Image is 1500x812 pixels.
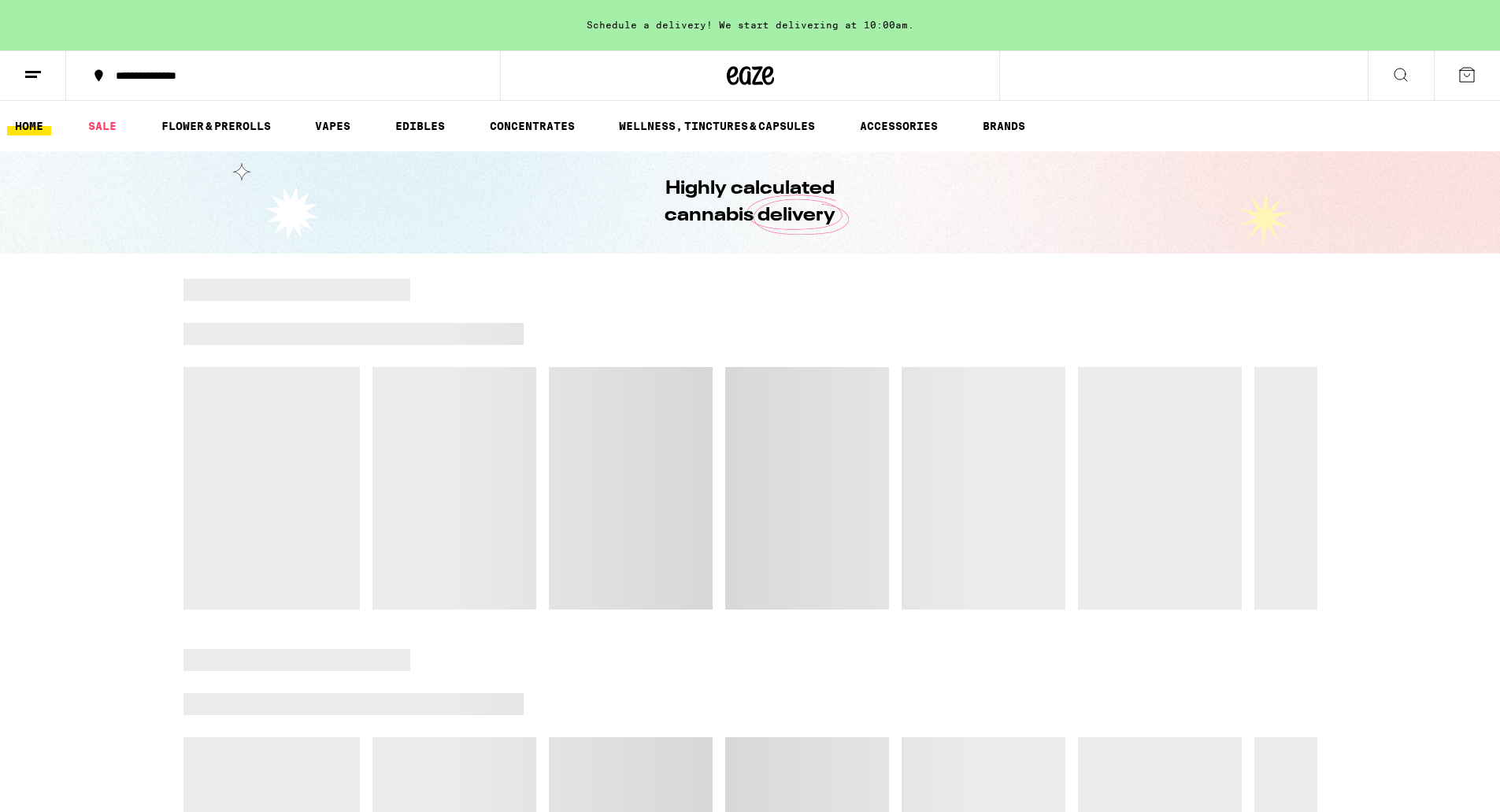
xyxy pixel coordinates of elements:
[852,117,946,135] a: ACCESSORIES
[154,117,279,135] a: FLOWER & PREROLLS
[611,117,823,135] a: WELLNESS, TINCTURES & CAPSULES
[482,117,583,135] a: CONCENTRATES
[620,176,880,229] h1: Highly calculated cannabis delivery
[80,117,124,135] a: SALE
[975,117,1033,135] button: BRANDS
[307,117,358,135] a: VAPES
[387,117,453,135] a: EDIBLES
[7,117,51,135] a: HOME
